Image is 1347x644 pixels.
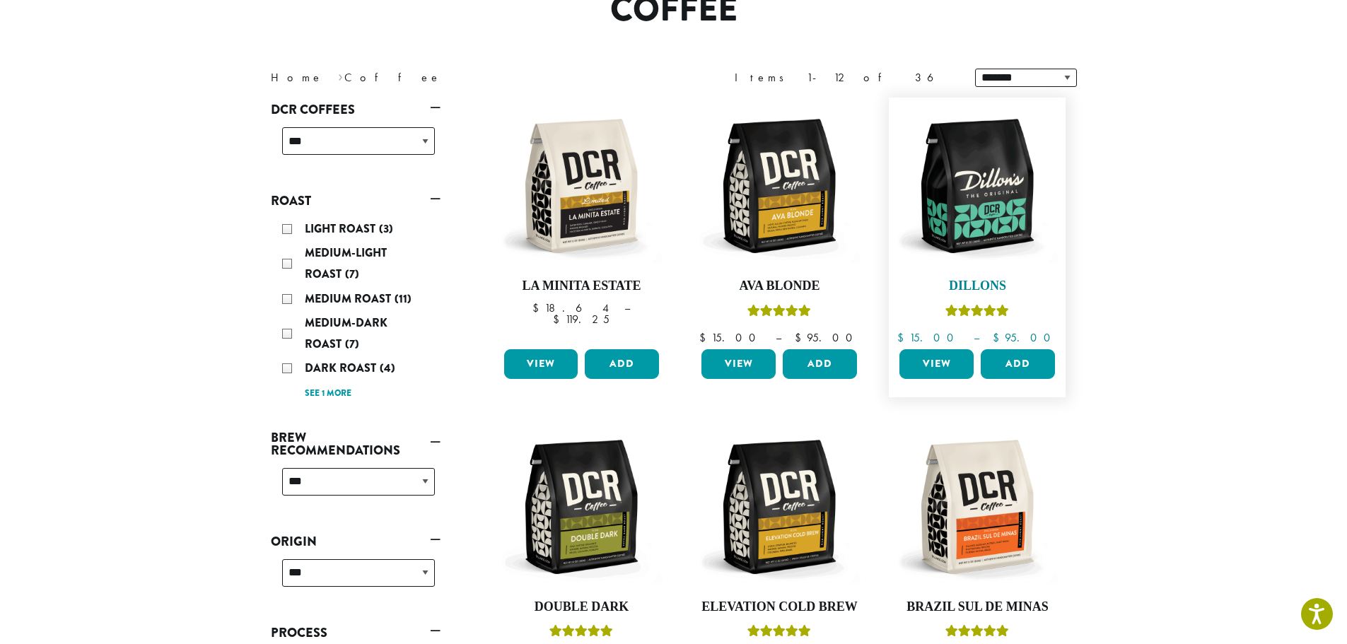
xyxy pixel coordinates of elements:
[747,303,811,324] div: Rated 5.00 out of 5
[501,599,663,615] h4: Double Dark
[747,623,811,644] div: Rated 5.00 out of 5
[699,330,711,345] span: $
[305,221,379,237] span: Light Roast
[345,336,359,352] span: (7)
[395,291,412,307] span: (11)
[500,105,663,267] img: DCR-12oz-La-Minita-Estate-Stock-scaled.png
[504,349,578,379] a: View
[945,623,1009,644] div: Rated 5.00 out of 5
[305,245,387,282] span: Medium-Light Roast
[896,426,1059,588] img: DCR-12oz-Brazil-Sul-De-Minas-Stock-scaled.png
[699,330,762,345] bdi: 15.00
[698,279,861,294] h4: Ava Blonde
[698,426,861,588] img: DCR-12oz-Elevation-Cold-Brew-Stock-scaled.png
[271,529,441,554] a: Origin
[795,330,859,345] bdi: 95.00
[899,349,974,379] a: View
[338,64,343,86] span: ›
[783,349,857,379] button: Add
[735,69,954,86] div: Items 1-12 of 36
[380,360,395,376] span: (4)
[305,360,380,376] span: Dark Roast
[896,105,1059,344] a: DillonsRated 5.00 out of 5
[532,300,544,315] span: $
[379,221,393,237] span: (3)
[897,330,909,345] span: $
[271,426,441,462] a: Brew Recommendations
[271,122,441,172] div: DCR Coffees
[271,69,653,86] nav: Breadcrumb
[624,300,630,315] span: –
[896,279,1059,294] h4: Dillons
[501,279,663,294] h4: La Minita Estate
[698,105,861,344] a: Ava BlondeRated 5.00 out of 5
[271,70,323,85] a: Home
[897,330,960,345] bdi: 15.00
[501,105,663,344] a: La Minita Estate
[271,98,441,122] a: DCR Coffees
[896,105,1059,267] img: DCR-12oz-Dillons-Stock-scaled.png
[271,189,441,213] a: Roast
[500,426,663,588] img: DCR-12oz-Double-Dark-Stock-scaled.png
[345,266,359,282] span: (7)
[305,291,395,307] span: Medium Roast
[974,330,979,345] span: –
[305,387,351,401] a: See 1 more
[701,349,776,379] a: View
[945,303,1009,324] div: Rated 5.00 out of 5
[896,599,1059,615] h4: Brazil Sul De Minas
[993,330,1005,345] span: $
[993,330,1057,345] bdi: 95.00
[271,462,441,513] div: Brew Recommendations
[698,105,861,267] img: DCR-12oz-Ava-Blonde-Stock-scaled.png
[553,312,565,327] span: $
[776,330,781,345] span: –
[549,623,613,644] div: Rated 4.50 out of 5
[271,554,441,604] div: Origin
[981,349,1055,379] button: Add
[698,599,861,615] h4: Elevation Cold Brew
[532,300,611,315] bdi: 18.64
[553,312,610,327] bdi: 119.25
[795,330,807,345] span: $
[305,315,387,352] span: Medium-Dark Roast
[271,213,441,409] div: Roast
[585,349,659,379] button: Add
